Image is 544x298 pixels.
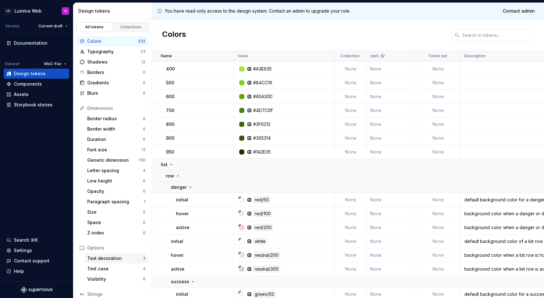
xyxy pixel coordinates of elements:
a: Size0 [85,207,148,217]
a: Visibility0 [85,274,148,284]
div: #3F6212 [253,121,270,127]
div: 3 [143,256,145,261]
div: 1 [144,199,145,204]
td: None [416,248,460,262]
div: #A3E635 [253,66,272,72]
a: Text decoration3 [85,253,148,263]
a: Settings [4,245,69,256]
div: #65A30D [253,93,273,100]
td: None [335,262,366,276]
td: None [416,62,460,76]
a: Gradients0 [77,78,148,88]
td: None [335,104,366,117]
div: 12 [141,59,145,65]
td: None [335,117,366,131]
p: 800 [166,121,174,127]
div: Version [5,24,20,29]
button: Current draft [36,22,71,31]
div: #365314 [253,135,271,141]
div: Borders [87,69,143,76]
div: Z-index [87,230,143,236]
div: red/50 [253,196,270,203]
a: Contact admin [499,5,539,17]
div: Contact support [14,258,49,264]
div: Lumina Web [14,8,42,14]
div: Design tokens [14,70,46,77]
td: None [416,131,460,145]
a: Storybook stories [4,100,69,110]
div: Letter spacing [87,167,143,174]
div: Assets [14,91,29,98]
td: None [335,76,366,90]
td: None [366,221,416,234]
p: list [161,161,167,168]
p: Name [161,53,172,59]
div: Generic dimension [87,157,139,163]
svg: Supernova Logo [21,287,52,293]
a: Border width0 [85,124,148,134]
div: Typography [87,48,140,55]
div: Settings [14,247,32,254]
div: 23 [140,49,145,54]
div: 0 [143,220,145,225]
a: Z-index0 [85,228,148,238]
a: Border radius0 [85,114,148,124]
a: Generic dimension156 [85,155,148,165]
td: None [416,117,460,131]
td: None [366,207,416,221]
div: 0 [143,277,145,282]
td: None [366,117,416,131]
div: #4D7C0F [253,107,273,114]
td: None [416,207,460,221]
div: Components [14,81,42,87]
a: Opacity0 [85,186,148,196]
td: None [335,221,366,234]
div: green/50 [253,291,276,298]
span: MxC-Fac [44,61,61,66]
p: initial [176,197,188,203]
div: 4 [143,266,145,271]
div: neutral/200 [253,252,280,259]
td: None [416,104,460,117]
p: 600 [166,93,174,100]
div: Options [87,245,145,251]
td: None [416,90,460,104]
div: 0 [143,70,145,75]
button: LDLumina WebS [1,4,72,18]
div: #1A2E05 [253,149,271,155]
div: 4 [143,168,145,173]
p: dark [370,53,379,59]
div: Help [14,268,24,274]
td: None [335,234,366,248]
td: None [366,76,416,90]
div: 0 [143,230,145,235]
div: Space [87,219,143,226]
td: None [366,248,416,262]
div: Duration [87,136,143,143]
div: Gradients [87,80,143,86]
td: None [366,145,416,159]
div: Opacity [87,188,143,194]
a: Assets [4,89,69,99]
td: None [416,76,460,90]
td: None [335,207,366,221]
p: row [166,173,174,179]
div: #84CC16 [253,80,272,86]
p: 400 [166,66,175,72]
a: Letter spacing4 [85,166,148,176]
p: You have read-only access to this design system. Contact an admin to upgrade your role. [165,8,350,14]
p: Value [238,53,248,59]
a: Documentation [4,38,69,48]
p: active [176,224,190,231]
div: red/100 [253,210,272,217]
p: danger [171,184,187,190]
div: Blurs [87,90,143,96]
div: 0 [143,210,145,215]
p: hover [176,211,189,217]
div: Strings [87,291,145,297]
div: 0 [143,137,145,142]
a: Font size13 [85,145,148,155]
div: Font size [87,147,141,153]
div: Paragraph spacing [87,199,144,205]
